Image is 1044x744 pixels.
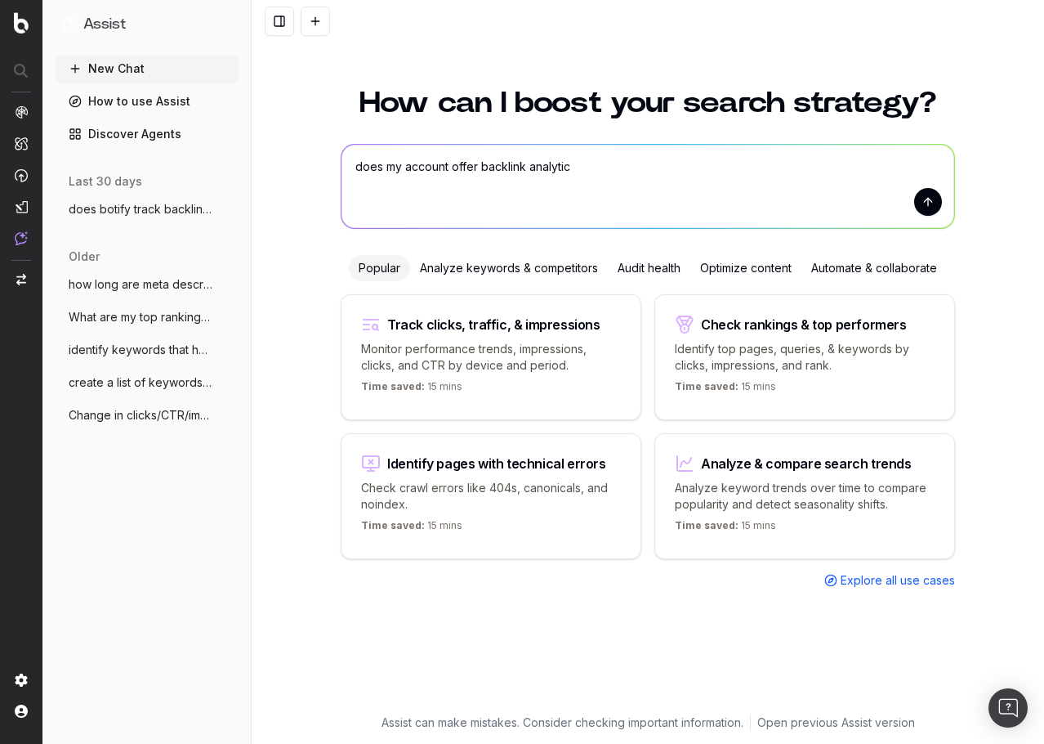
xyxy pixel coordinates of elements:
img: Assist [62,16,77,32]
span: Time saved: [361,380,425,392]
div: Audit health [608,255,690,281]
img: Studio [15,200,28,213]
img: Switch project [16,274,26,285]
a: Explore all use cases [824,572,955,589]
a: Open previous Assist version [757,715,915,731]
a: How to use Assist [56,88,239,114]
span: older [69,249,100,265]
img: Activation [15,168,28,182]
div: Analyze & compare search trends [701,457,912,470]
button: identify keywords that have dropped off [56,337,239,363]
div: Check rankings & top performers [701,318,907,331]
div: Optimize content [690,255,801,281]
p: Monitor performance trends, impressions, clicks, and CTR by device and period. [361,341,621,374]
p: 15 mins [361,380,462,400]
div: Identify pages with technical errors [387,457,606,470]
span: What are my top ranking pages? [69,309,212,325]
p: 15 mins [361,519,462,539]
button: New Chat [56,56,239,82]
div: Open Intercom Messenger [988,688,1028,728]
p: 15 mins [675,519,776,539]
button: how long are meta descriptions are suppo [56,271,239,298]
textarea: does my account offer backlink analytic [341,145,954,228]
h1: How can I boost your search strategy? [341,88,955,118]
span: Explore all use cases [841,572,955,589]
button: does botify track backlinks [56,196,239,222]
img: Botify logo [14,12,29,34]
img: Assist [15,231,28,245]
div: Popular [349,255,410,281]
p: Identify top pages, queries, & keywords by clicks, impressions, and rank. [675,341,935,374]
span: does botify track backlinks [69,201,212,217]
p: Check crawl errors like 404s, canonicals, and noindex. [361,480,621,513]
span: Time saved: [361,519,425,531]
img: Intelligence [15,137,28,150]
span: identify keywords that have dropped off [69,342,212,358]
span: create a list of keywords from the "OCC" [69,374,212,391]
a: Discover Agents [56,121,239,147]
p: Assist can make mistakes. Consider checking important information. [381,715,743,731]
div: Automate & collaborate [801,255,947,281]
span: last 30 days [69,173,142,190]
span: Change in clicks/CTR/impressions over la [69,407,212,424]
p: Analyze keyword trends over time to compare popularity and detect seasonality shifts. [675,480,935,513]
p: 15 mins [675,380,776,400]
div: Analyze keywords & competitors [410,255,608,281]
button: Change in clicks/CTR/impressions over la [56,402,239,428]
img: My account [15,705,28,718]
span: Time saved: [675,380,738,392]
button: Assist [62,13,232,36]
button: What are my top ranking pages? [56,304,239,330]
button: create a list of keywords from the "OCC" [56,370,239,396]
img: Setting [15,674,28,687]
img: Analytics [15,105,28,119]
span: Time saved: [675,519,738,531]
h1: Assist [83,13,126,36]
span: how long are meta descriptions are suppo [69,276,212,293]
div: Track clicks, traffic, & impressions [387,318,600,331]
